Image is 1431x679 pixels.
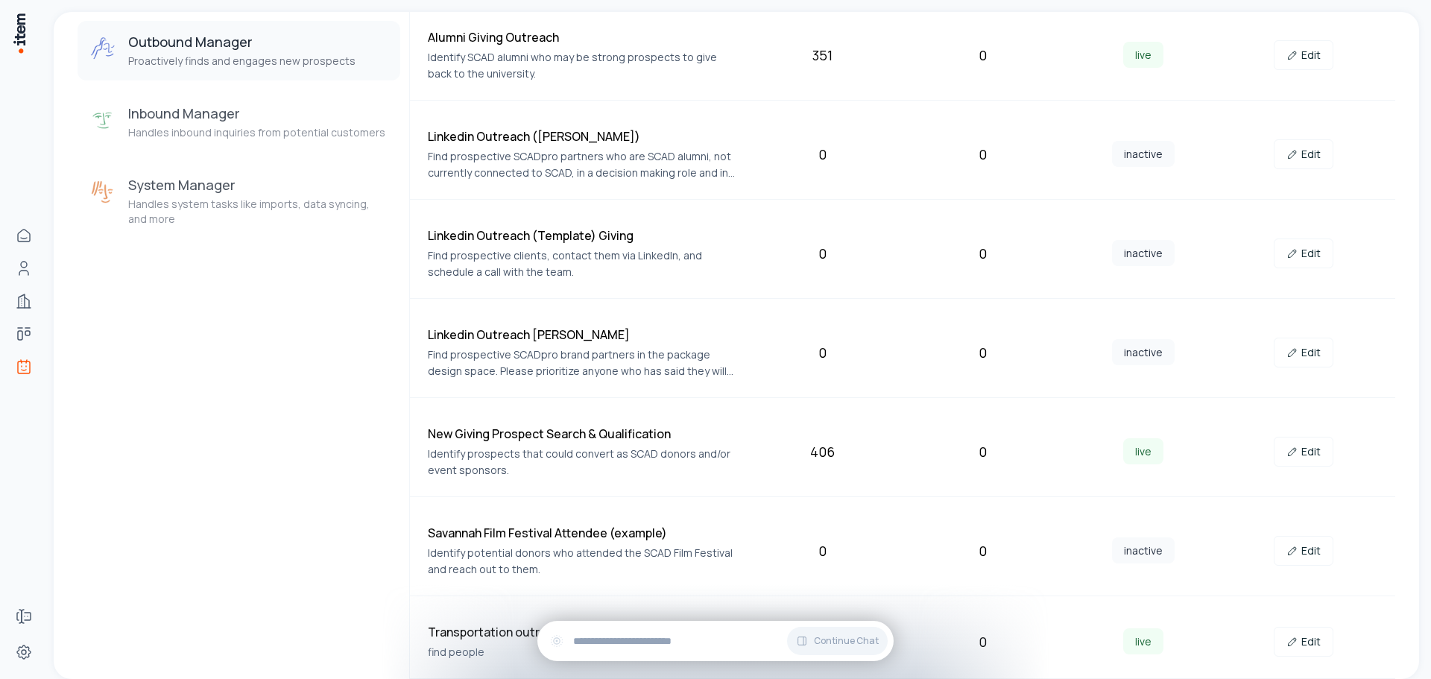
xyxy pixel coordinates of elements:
[1274,139,1333,169] a: Edit
[9,221,39,250] a: Home
[1112,537,1175,563] span: inactive
[1112,339,1175,365] span: inactive
[9,637,39,667] a: Settings
[428,148,736,181] p: Find prospective SCADpro partners who are SCAD alumni, not currently connected to SCAD, in a deci...
[909,631,1057,652] div: 0
[78,21,400,80] button: Outbound ManagerOutbound ManagerProactively finds and engages new prospects
[89,179,116,206] img: System Manager
[1274,437,1333,467] a: Edit
[748,441,897,462] div: 406
[9,319,39,349] a: deals
[428,524,736,542] h4: Savannah Film Festival Attendee (example)
[1274,627,1333,657] a: Edit
[909,540,1057,561] div: 0
[1123,628,1163,654] span: live
[428,446,736,479] p: Identify prospects that could convert as SCAD donors and/or event sponsors.
[9,601,39,631] a: Forms
[428,247,736,280] p: Find prospective clients, contact them via LinkedIn, and schedule a call with the team.
[909,45,1057,66] div: 0
[128,197,388,227] p: Handles system tasks like imports, data syncing, and more
[1123,438,1163,464] span: live
[78,164,400,239] button: System ManagerSystem ManagerHandles system tasks like imports, data syncing, and more
[748,540,897,561] div: 0
[428,644,736,660] p: find people
[748,144,897,165] div: 0
[1274,40,1333,70] a: Edit
[428,49,736,82] p: Identify SCAD alumni who may be strong prospects to give back to the university.
[128,104,385,122] h3: Inbound Manager
[1274,536,1333,566] a: Edit
[748,243,897,264] div: 0
[909,243,1057,264] div: 0
[537,621,894,661] div: Continue Chat
[428,326,736,344] h4: Linkedin Outreach [PERSON_NAME]
[1274,239,1333,268] a: Edit
[1112,141,1175,167] span: inactive
[748,342,897,363] div: 0
[1123,42,1163,68] span: live
[428,545,736,578] p: Identify potential donors who attended the SCAD Film Festival and reach out to them.
[1112,240,1175,266] span: inactive
[9,352,39,382] a: Agents
[12,12,27,54] img: Item Brain Logo
[428,127,736,145] h4: Linkedin Outreach ([PERSON_NAME])
[9,253,39,283] a: Contacts
[909,144,1057,165] div: 0
[428,347,736,379] p: Find prospective SCADpro brand partners in the package design space. Please prioritize anyone who...
[1274,338,1333,367] a: Edit
[428,425,736,443] h4: New Giving Prospect Search & Qualification
[814,635,879,647] span: Continue Chat
[909,441,1057,462] div: 0
[428,623,736,641] h4: Transportation outreach
[128,33,356,51] h3: Outbound Manager
[89,107,116,134] img: Inbound Manager
[78,92,400,152] button: Inbound ManagerInbound ManagerHandles inbound inquiries from potential customers
[909,342,1057,363] div: 0
[748,45,897,66] div: 351
[89,36,116,63] img: Outbound Manager
[128,125,385,140] p: Handles inbound inquiries from potential customers
[9,286,39,316] a: Companies
[428,227,736,244] h4: Linkedin Outreach (Template) Giving
[428,28,736,46] h4: Alumni Giving Outreach
[787,627,888,655] button: Continue Chat
[128,54,356,69] p: Proactively finds and engages new prospects
[128,176,388,194] h3: System Manager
